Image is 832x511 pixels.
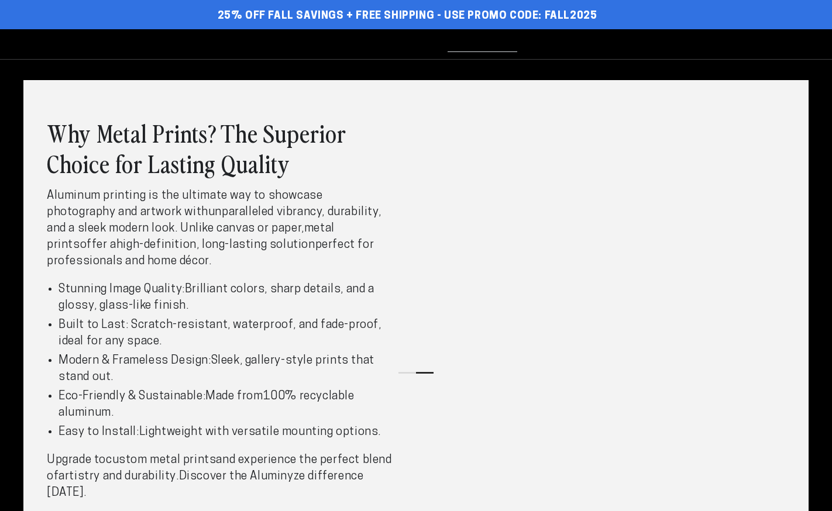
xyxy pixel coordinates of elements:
h2: Why Metal Prints? The Superior Choice for Lasting Quality [47,118,393,178]
strong: Stunning Image Quality: [59,284,185,295]
li: , ideal for any space. [59,317,393,350]
strong: Easy to Install: [59,426,139,438]
a: About Us [529,29,601,59]
li: Lightweight with versatile mounting options. [59,424,393,440]
span: About Us [538,36,592,52]
span: Why Metal? [448,36,517,52]
p: Upgrade to and experience the perfect blend of . [47,452,393,501]
a: Shop By Use [347,29,436,59]
a: Start Your Print [223,29,344,59]
a: Why Metal? [439,29,526,59]
strong: custom metal prints [106,454,216,466]
span: Professionals [613,36,700,52]
strong: Modern & Frameless Design: [59,355,211,367]
strong: high-definition, long-lasting solution [116,239,315,251]
strong: artistry and durability [59,471,176,482]
summary: Search our site [738,32,764,57]
a: Professionals [604,29,709,59]
strong: Built to Last: [59,319,128,331]
span: Start Your Print [232,36,335,52]
span: Shop By Use [356,36,427,52]
strong: Eco-Friendly & Sustainable: [59,391,205,402]
strong: unparalleled vibrancy, durability, and a sleek modern look [47,206,381,234]
li: Brilliant colors, sharp details, and a glossy, glass-like finish. [59,281,393,314]
li: Made from . [59,388,393,421]
span: 25% off FALL Savings + Free Shipping - Use Promo Code: FALL2025 [218,10,597,23]
strong: Scratch-resistant, waterproof, and fade-proof [131,319,379,331]
p: Aluminum printing is the ultimate way to showcase photography and artwork with . Unlike canvas or... [47,188,393,270]
strong: Discover the Aluminyze difference [DATE]. [47,471,363,499]
li: Sleek, gallery-style prints that stand out. [59,353,393,385]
